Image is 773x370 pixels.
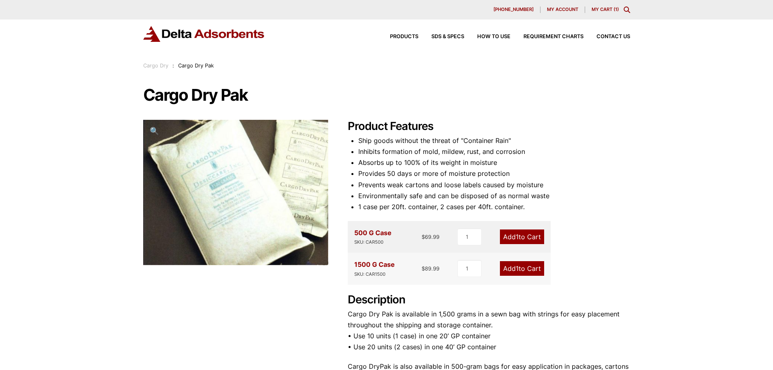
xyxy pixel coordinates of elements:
[354,259,395,278] div: 1500 G Case
[464,34,510,39] a: How to Use
[358,201,630,212] li: 1 case per 20ft. container, 2 cases per 40ft. container.
[143,26,265,42] img: Delta Adsorbents
[354,270,395,278] div: SKU: CAR1500
[418,34,464,39] a: SDS & SPECS
[500,261,544,276] a: Add1to Cart
[390,34,418,39] span: Products
[358,157,630,168] li: Absorbs up to 100% of its weight in moisture
[516,264,519,273] span: 1
[143,87,630,104] h1: Cargo Dry Pak
[615,6,617,12] span: 1
[143,63,168,69] a: Cargo Dry
[358,135,630,146] li: Ship goods without the threat of "Container Rain"
[422,265,439,272] bdi: 89.99
[348,309,630,353] p: Cargo Dry Pak is available in 1,500 grams in a sewn bag with strings for easy placement throughou...
[348,120,630,133] h2: Product Features
[178,63,214,69] span: Cargo Dry Pak
[487,6,540,13] a: [PHONE_NUMBER]
[493,7,534,12] span: [PHONE_NUMBER]
[624,6,630,13] div: Toggle Modal Content
[540,6,585,13] a: My account
[547,7,578,12] span: My account
[172,63,174,69] span: :
[358,146,630,157] li: Inhibits formation of mold, mildew, rust, and corrosion
[377,34,418,39] a: Products
[592,6,619,12] a: My Cart (1)
[143,120,166,142] a: View full-screen image gallery
[500,229,544,244] a: Add1to Cart
[477,34,510,39] span: How to Use
[422,265,425,272] span: $
[523,34,584,39] span: Requirement Charts
[358,190,630,201] li: Environmentally safe and can be disposed of as normal waste
[422,234,425,240] span: $
[358,168,630,179] li: Provides 50 days or more of moisture protection
[510,34,584,39] a: Requirement Charts
[358,180,630,190] li: Prevents weak cartons and loose labels caused by moisture
[422,234,439,240] bdi: 69.99
[348,293,630,307] h2: Description
[354,238,392,246] div: SKU: CAR500
[150,126,159,135] span: 🔍
[516,233,519,241] span: 1
[596,34,630,39] span: Contact Us
[431,34,464,39] span: SDS & SPECS
[354,227,392,246] div: 500 G Case
[584,34,630,39] a: Contact Us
